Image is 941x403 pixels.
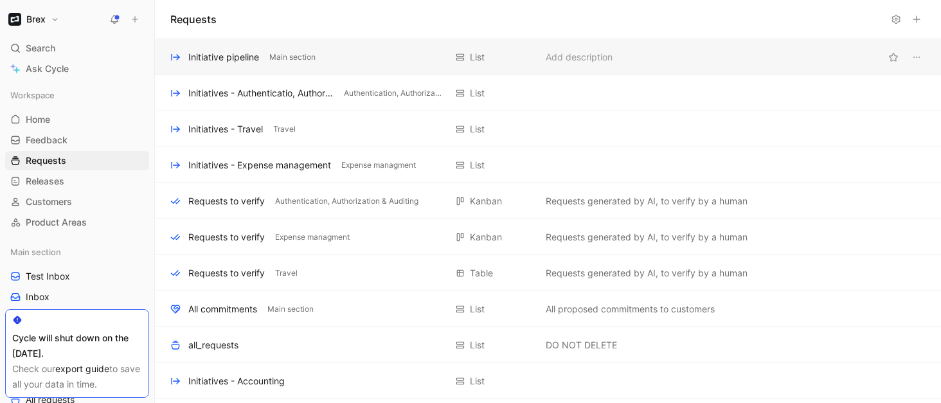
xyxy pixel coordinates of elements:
[273,123,296,136] span: Travel
[188,85,334,101] div: Initiatives - Authenticatio, Authorization & Auditing
[267,51,318,63] button: Main section
[5,85,149,105] div: Workspace
[5,130,149,150] a: Feedback
[470,373,485,389] div: List
[341,87,445,99] button: Authentication, Authorization & Auditing
[5,110,149,129] a: Home
[155,291,941,327] div: All commitmentsMain sectionListAll proposed commitments to customersView actions
[5,242,149,262] div: Main section
[26,154,66,167] span: Requests
[188,229,265,245] div: Requests to verify
[271,123,298,135] button: Travel
[155,111,941,147] div: Initiatives - TravelTravelListView actions
[26,113,50,126] span: Home
[470,229,502,245] div: Kanban
[5,287,149,307] a: Inbox
[908,48,926,66] button: View actions
[188,157,331,173] div: Initiatives - Expense management
[470,157,485,173] div: List
[273,267,300,279] button: Travel
[5,267,149,286] a: Test Inbox
[26,291,49,303] span: Inbox
[344,87,443,100] span: Authentication, Authorization & Auditing
[267,303,314,316] span: Main section
[8,13,21,26] img: Brex
[470,337,485,353] div: List
[339,159,418,171] button: Expense managment
[155,183,941,219] div: Requests to verifyAuthentication, Authorization & AuditingKanbanRequests generated by AI, to veri...
[543,49,615,65] button: Add description
[470,265,493,281] div: Table
[188,373,285,389] div: Initiatives - Accounting
[10,246,61,258] span: Main section
[5,213,149,232] a: Product Areas
[470,121,485,137] div: List
[546,265,748,281] span: Requests generated by AI, to verify by a human
[546,193,748,209] span: Requests generated by AI, to verify by a human
[470,301,485,317] div: List
[265,303,316,315] button: Main section
[155,219,941,255] div: Requests to verifyExpense managmentKanbanRequests generated by AI, to verify by a humanView actions
[26,40,55,56] span: Search
[188,121,263,137] div: Initiatives - Travel
[5,151,149,170] a: Requests
[275,231,350,244] span: Expense managment
[5,39,149,58] div: Search
[543,337,620,353] button: DO NOT DELETE
[5,10,62,28] button: BrexBrex
[275,267,298,280] span: Travel
[26,13,46,25] h1: Brex
[546,301,715,317] span: All proposed commitments to customers
[188,49,259,65] div: Initiative pipeline
[546,49,613,65] span: Add description
[543,229,750,245] button: Requests generated by AI, to verify by a human
[341,159,416,172] span: Expense managment
[155,147,941,183] div: Initiatives - Expense managementExpense managmentListView actions
[170,12,217,27] h1: Requests
[155,363,941,399] div: Initiatives - AccountingListView actions
[5,59,149,78] a: Ask Cycle
[10,89,55,102] span: Workspace
[155,39,941,75] div: Initiative pipelineMain sectionListAdd descriptionView actions
[188,265,265,281] div: Requests to verify
[470,85,485,101] div: List
[543,301,717,317] button: All proposed commitments to customers
[12,330,142,361] div: Cycle will shut down on the [DATE].
[470,49,485,65] div: List
[26,61,69,76] span: Ask Cycle
[155,327,941,363] div: all_requestsListDO NOT DELETEView actions
[546,337,617,353] span: DO NOT DELETE
[155,75,941,111] div: Initiatives - Authenticatio, Authorization & AuditingAuthentication, Authorization & AuditingList...
[543,193,750,209] button: Requests generated by AI, to verify by a human
[275,195,418,208] span: Authentication, Authorization & Auditing
[188,337,238,353] div: all_requests
[273,231,352,243] button: Expense managment
[188,301,257,317] div: All commitments
[188,193,265,209] div: Requests to verify
[26,216,87,229] span: Product Areas
[543,265,750,281] button: Requests generated by AI, to verify by a human
[269,51,316,64] span: Main section
[5,172,149,191] a: Releases
[26,175,64,188] span: Releases
[26,195,72,208] span: Customers
[26,134,67,147] span: Feedback
[55,363,109,374] a: export guide
[26,270,70,283] span: Test Inbox
[5,308,149,327] a: Voice of Customer
[546,229,748,245] span: Requests generated by AI, to verify by a human
[12,361,142,392] div: Check our to save all your data in time.
[273,195,421,207] button: Authentication, Authorization & Auditing
[155,255,941,291] div: Requests to verifyTravelTableRequests generated by AI, to verify by a humanView actions
[470,193,502,209] div: Kanban
[5,192,149,211] a: Customers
